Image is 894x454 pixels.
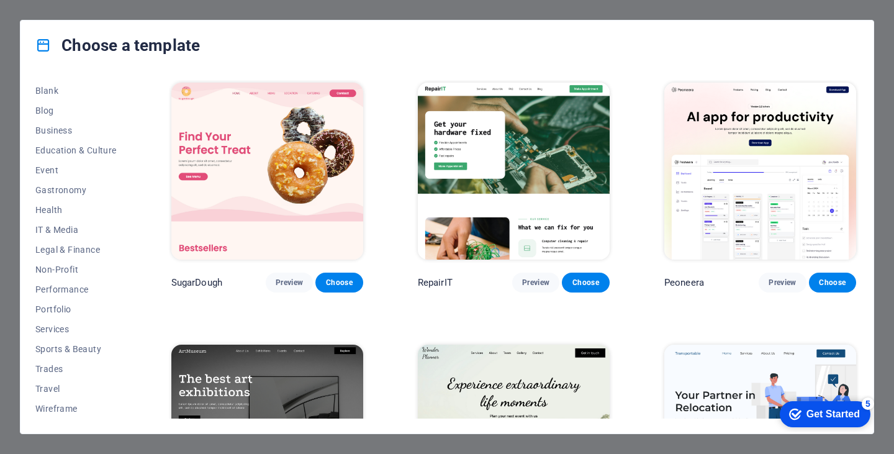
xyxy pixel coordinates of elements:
[35,81,117,101] button: Blank
[809,273,856,293] button: Choose
[35,404,117,414] span: Wireframe
[664,83,856,260] img: Peoneera
[512,273,559,293] button: Preview
[35,185,117,195] span: Gastronomy
[171,276,222,289] p: SugarDough
[572,278,599,288] span: Choose
[35,140,117,160] button: Education & Culture
[35,120,117,140] button: Business
[562,273,609,293] button: Choose
[10,6,101,32] div: Get Started 5 items remaining, 0% complete
[35,225,117,235] span: IT & Media
[819,278,846,288] span: Choose
[35,260,117,279] button: Non-Profit
[315,273,363,293] button: Choose
[35,324,117,334] span: Services
[92,2,104,15] div: 5
[325,278,353,288] span: Choose
[418,276,453,289] p: RepairIT
[171,83,363,260] img: SugarDough
[35,384,117,394] span: Travel
[35,319,117,339] button: Services
[35,165,117,175] span: Event
[35,200,117,220] button: Health
[35,240,117,260] button: Legal & Finance
[35,125,117,135] span: Business
[35,399,117,419] button: Wireframe
[769,278,796,288] span: Preview
[35,86,117,96] span: Blank
[35,359,117,379] button: Trades
[35,160,117,180] button: Event
[266,273,313,293] button: Preview
[35,106,117,116] span: Blog
[35,344,117,354] span: Sports & Beauty
[418,83,610,260] img: RepairIT
[759,273,806,293] button: Preview
[35,364,117,374] span: Trades
[276,278,303,288] span: Preview
[37,14,90,25] div: Get Started
[35,339,117,359] button: Sports & Beauty
[35,220,117,240] button: IT & Media
[35,379,117,399] button: Travel
[35,180,117,200] button: Gastronomy
[35,284,117,294] span: Performance
[35,245,117,255] span: Legal & Finance
[522,278,549,288] span: Preview
[35,35,200,55] h4: Choose a template
[35,279,117,299] button: Performance
[35,145,117,155] span: Education & Culture
[35,299,117,319] button: Portfolio
[664,276,704,289] p: Peoneera
[35,205,117,215] span: Health
[35,304,117,314] span: Portfolio
[35,265,117,275] span: Non-Profit
[35,101,117,120] button: Blog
